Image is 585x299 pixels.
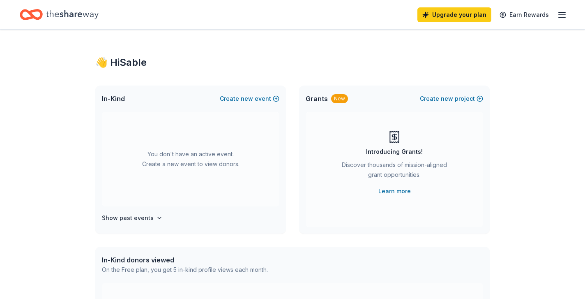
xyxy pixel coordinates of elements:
[417,7,491,22] a: Upgrade your plan
[102,213,154,223] h4: Show past events
[306,94,328,104] span: Grants
[102,265,268,275] div: On the Free plan, you get 5 in-kind profile views each month.
[366,147,423,157] div: Introducing Grants!
[378,186,411,196] a: Learn more
[331,94,348,103] div: New
[102,213,163,223] button: Show past events
[241,94,253,104] span: new
[339,160,450,183] div: Discover thousands of mission-aligned grant opportunities.
[441,94,453,104] span: new
[102,112,279,206] div: You don't have an active event. Create a new event to view donors.
[220,94,279,104] button: Createnewevent
[20,5,99,24] a: Home
[495,7,554,22] a: Earn Rewards
[420,94,483,104] button: Createnewproject
[95,56,490,69] div: 👋 Hi Sable
[102,94,125,104] span: In-Kind
[102,255,268,265] div: In-Kind donors viewed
